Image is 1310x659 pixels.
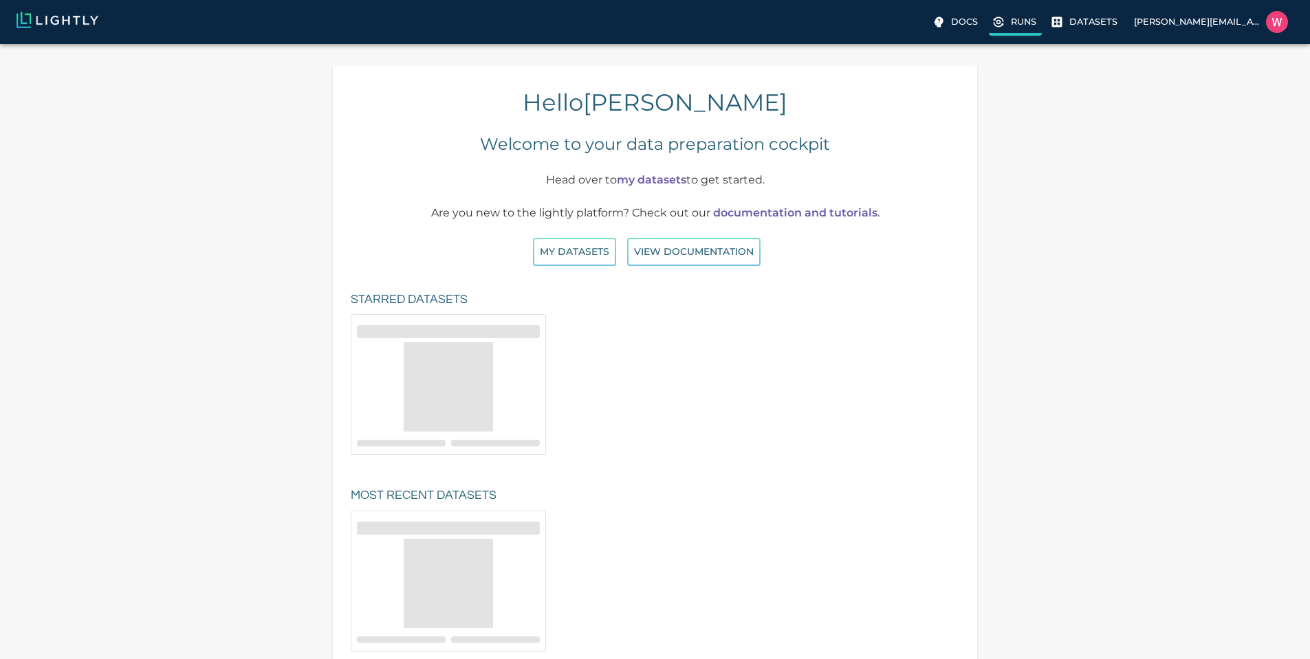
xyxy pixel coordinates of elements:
[929,11,983,33] label: Docs
[627,238,761,266] button: View documentation
[627,245,761,258] a: View documentation
[397,172,913,188] p: Head over to to get started.
[480,133,830,155] h5: Welcome to your data preparation cockpit
[533,245,616,258] a: My Datasets
[713,206,877,219] a: documentation and tutorials
[951,15,978,28] p: Docs
[351,485,496,506] h6: Most recent datasets
[344,88,966,117] h4: Hello [PERSON_NAME]
[989,11,1042,33] a: Runs
[617,173,686,186] a: my datasets
[1047,11,1123,33] label: Datasets
[17,12,98,28] img: Lightly
[1069,15,1117,28] p: Datasets
[989,11,1042,36] label: Runs
[351,289,468,311] h6: Starred datasets
[1128,7,1293,37] label: [PERSON_NAME][EMAIL_ADDRESS][PERSON_NAME]William Maio
[397,205,913,221] p: Are you new to the lightly platform? Check out our .
[533,238,616,266] button: My Datasets
[1134,15,1260,28] p: [PERSON_NAME][EMAIL_ADDRESS][PERSON_NAME]
[1266,11,1288,33] img: William Maio
[1011,15,1036,28] p: Runs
